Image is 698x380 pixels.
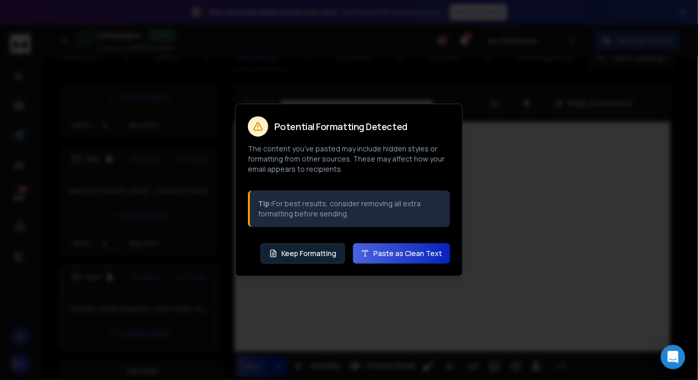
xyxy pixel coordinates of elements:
p: The content you've pasted may include hidden styles or formatting from other sources. These may a... [248,144,450,174]
button: Paste as Clean Text [353,243,450,264]
div: Open Intercom Messenger [661,345,685,369]
button: Keep Formatting [261,243,345,264]
h2: Potential Formatting Detected [274,122,407,131]
strong: Tip: [258,199,272,208]
p: For best results, consider removing all extra formatting before sending. [258,199,442,219]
